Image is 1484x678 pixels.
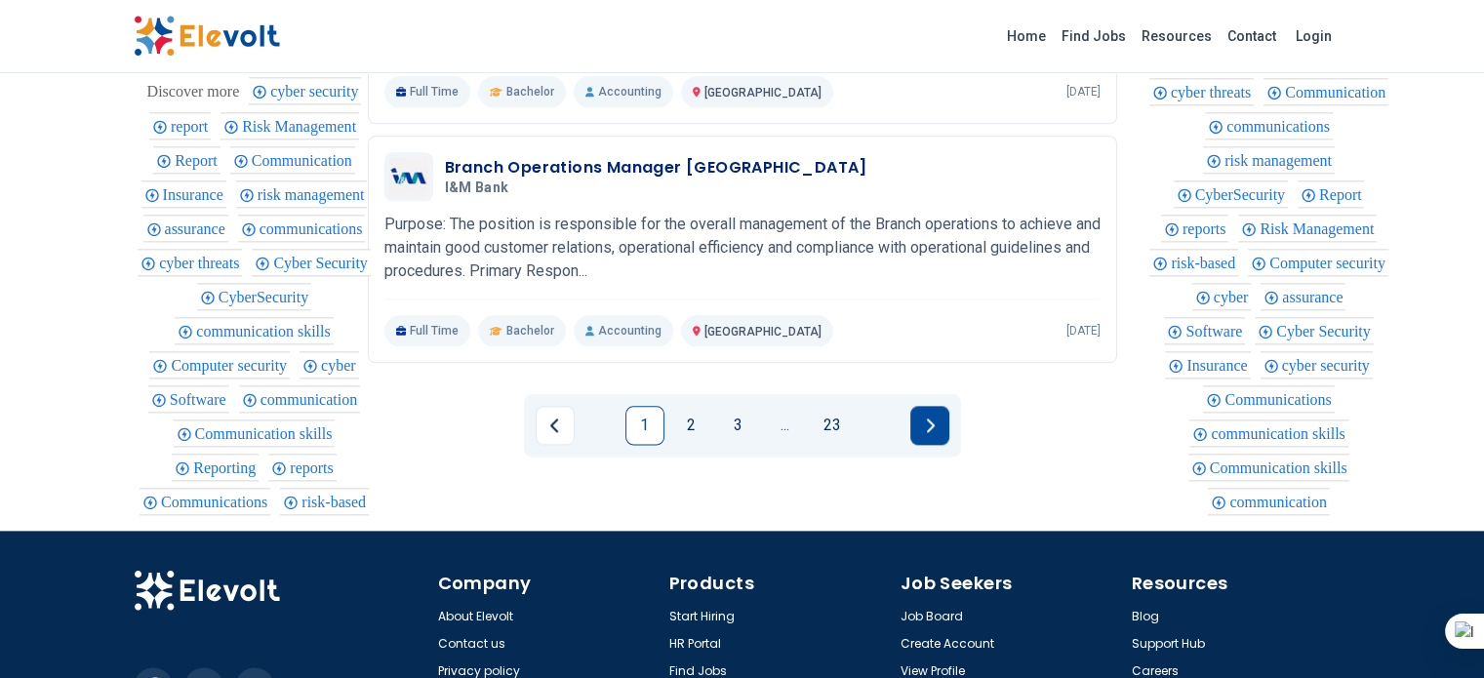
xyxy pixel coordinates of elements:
span: communication [1229,494,1333,510]
img: Elevolt [134,570,280,611]
span: Communication skills [195,425,339,442]
div: assurance [1261,283,1345,310]
div: reports [268,454,336,481]
span: I&M Bank [445,179,509,197]
span: Bachelor [506,323,554,339]
div: communications [238,215,366,242]
a: Find Jobs [1054,20,1134,52]
span: assurance [1282,289,1348,305]
a: HR Portal [669,636,721,652]
span: Communications [1224,391,1337,408]
span: Cyber Security [1276,323,1376,339]
a: Home [999,20,1054,52]
div: Report [1298,180,1365,208]
div: risk management [236,180,368,208]
span: cyber threats [1171,84,1257,100]
div: communication skills [1189,419,1347,447]
span: risk management [1224,152,1338,169]
a: Resources [1134,20,1220,52]
div: communication skills [175,317,333,344]
a: Blog [1132,609,1159,624]
h3: Branch Operations Manager [GEOGRAPHIC_DATA] [445,156,867,179]
p: [DATE] [1066,323,1101,339]
span: Risk Management [242,118,362,135]
div: Cyber Security [252,249,370,276]
span: communication skills [1211,425,1350,442]
a: Create Account [901,636,994,652]
span: Report [1319,186,1368,203]
div: communication [239,385,361,413]
a: Page 23 [813,406,852,445]
p: Purpose: The position is responsible for the overall management of the Branch operations to achie... [384,213,1101,283]
p: [DATE] [1066,84,1101,100]
a: Login [1284,17,1344,56]
span: assurance [165,220,231,237]
div: risk management [1203,146,1335,174]
div: cyber [1192,283,1252,310]
span: CyberSecurity [219,289,314,305]
a: I&M BankBranch Operations Manager [GEOGRAPHIC_DATA]I&M BankPurpose: The position is responsible f... [384,152,1101,346]
div: CyberSecurity [197,283,311,310]
iframe: Chat Widget [1386,584,1484,678]
span: Cyber Security [273,255,373,271]
div: Communication [1263,78,1388,105]
div: cyber security [249,77,361,104]
p: Accounting [574,76,673,107]
div: These are topics related to the article that might interest you [147,78,240,105]
span: Communication skills [1210,459,1353,476]
div: Risk Management [221,112,359,140]
a: Start Hiring [669,609,735,624]
div: Computer security [149,351,290,379]
p: Full Time [384,76,471,107]
span: risk-based [301,494,372,510]
div: Communication [230,146,355,174]
h4: Products [669,570,889,597]
div: Software [1164,317,1245,344]
span: [GEOGRAPHIC_DATA] [704,86,822,100]
div: Communication skills [1188,454,1350,481]
div: Risk Management [1238,215,1377,242]
h4: Resources [1132,570,1351,597]
div: Communications [1203,385,1334,413]
span: CyberSecurity [1195,186,1291,203]
div: Communication skills [174,419,336,447]
a: Jump forward [766,406,805,445]
ul: Pagination [536,406,949,445]
span: communication [261,391,364,408]
span: risk management [258,186,371,203]
span: Insurance [1186,357,1253,374]
span: Communication [1285,84,1391,100]
div: cyber threats [138,249,242,276]
div: CyberSecurity [1174,180,1288,208]
a: Previous page [536,406,575,445]
span: [GEOGRAPHIC_DATA] [704,325,822,339]
a: About Elevolt [438,609,513,624]
div: assurance [143,215,228,242]
span: communications [260,220,369,237]
span: cyber security [270,83,364,100]
div: cyber security [1261,351,1373,379]
a: Page 1 is your current page [625,406,664,445]
span: Reporting [193,459,261,476]
span: cyber threats [159,255,245,271]
div: risk-based [1149,249,1238,276]
span: communications [1226,118,1336,135]
div: Communications [140,488,270,515]
span: Communication [252,152,358,169]
span: reports [1183,220,1231,237]
div: cyber [300,351,359,379]
div: Report [153,146,221,174]
div: reports [1161,215,1228,242]
a: Contact [1220,20,1284,52]
p: Accounting [574,315,673,346]
a: Job Board [901,609,963,624]
span: Computer security [171,357,293,374]
div: communications [1205,112,1333,140]
div: Reporting [172,454,259,481]
div: cyber threats [1149,78,1254,105]
span: Software [170,391,232,408]
h4: Job Seekers [901,570,1120,597]
span: reports [290,459,339,476]
span: Bachelor [506,84,554,100]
